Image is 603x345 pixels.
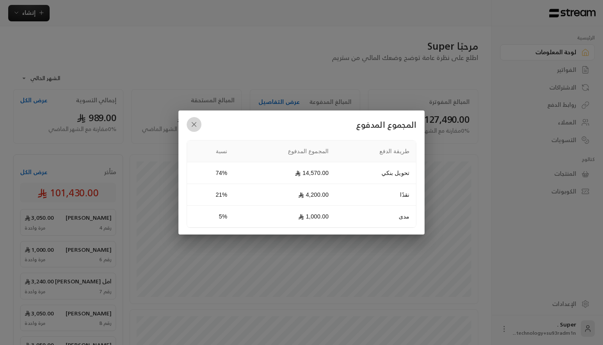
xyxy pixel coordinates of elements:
[234,140,335,162] th: المجموع المدفوع
[335,184,416,206] td: نقدًا
[187,117,416,132] h2: المجموع المدفوع
[234,206,335,228] td: 1,000.00
[187,184,234,206] td: 21%
[335,206,416,228] td: مدى
[234,162,335,184] td: 14,570.00
[187,140,234,162] th: نسبة
[187,162,234,184] td: 74%
[335,140,416,162] th: طريقة الدفع
[187,206,234,228] td: 5%
[335,162,416,184] td: تحويل بنكي
[234,184,335,206] td: 4,200.00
